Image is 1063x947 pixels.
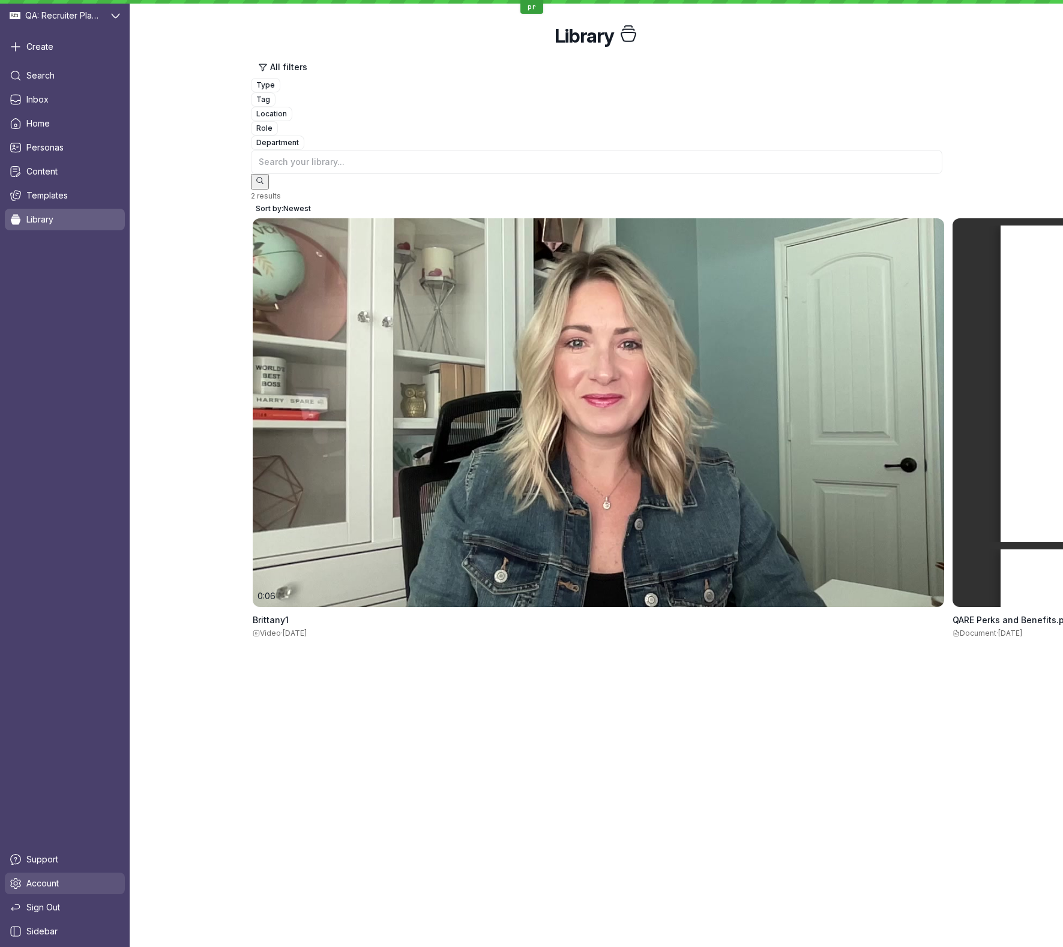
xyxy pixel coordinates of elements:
span: Sign Out [26,901,60,913]
a: Personas [5,137,125,158]
div: 0:06 [257,590,276,602]
span: Type [256,79,275,91]
span: Video [260,629,281,638]
button: Location [251,107,292,121]
span: Content [26,166,58,178]
span: Tag [256,94,270,106]
span: Search [26,70,55,82]
img: QA: Recruiter Playground avatar [10,10,20,21]
a: Account [5,873,125,894]
span: · [281,629,283,638]
span: QA: Recruiter Playground [25,10,102,22]
a: Search [5,65,125,86]
button: Sort by:Newest [251,202,316,216]
button: All filters [251,58,315,77]
button: Role [251,121,278,136]
span: 2 results [251,191,281,200]
span: Location [256,108,287,120]
span: Brittany1 [253,615,289,625]
span: Inbox [26,94,49,106]
span: [DATE] [283,629,307,638]
a: Library [5,209,125,230]
span: Document [960,629,996,638]
span: · [996,629,998,638]
a: Content [5,161,125,182]
button: Type [251,78,280,92]
a: Sign Out [5,897,125,918]
span: Create [26,41,53,53]
span: All filters [270,61,307,73]
button: Department [251,136,304,150]
a: Templates [5,185,125,206]
span: Sidebar [26,925,58,937]
span: Personas [26,142,64,154]
div: QA: Recruiter Playground [5,5,109,26]
a: Sidebar [5,921,125,942]
span: Role [256,122,273,134]
a: Home [5,113,125,134]
span: Account [26,877,59,889]
a: Support [5,849,125,870]
button: Create [5,36,125,58]
span: Library [26,214,53,226]
h1: Library [555,24,613,48]
span: Sort by: Newest [256,203,311,215]
button: QA: Recruiter Playground avatarQA: Recruiter Playground [5,5,125,26]
input: Search your library... [251,150,942,174]
span: Support [26,853,58,865]
a: Inbox [5,89,125,110]
span: [DATE] [998,629,1022,638]
span: Department [256,137,299,149]
span: Templates [26,190,68,202]
button: Tag [251,92,276,107]
span: Home [26,118,50,130]
button: Search [251,174,269,190]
